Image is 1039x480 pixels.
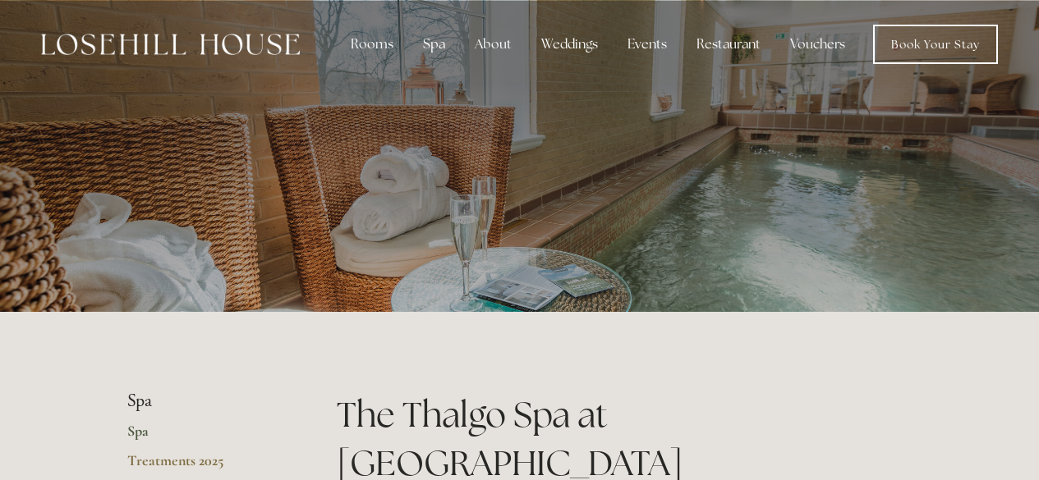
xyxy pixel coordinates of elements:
li: Spa [127,391,284,412]
div: Weddings [528,28,611,61]
div: Rooms [338,28,407,61]
img: Losehill House [41,34,300,55]
a: Vouchers [777,28,858,61]
div: Spa [410,28,458,61]
div: Events [614,28,680,61]
a: Book Your Stay [873,25,998,64]
a: Spa [127,422,284,451]
div: About [462,28,525,61]
div: Restaurant [683,28,774,61]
